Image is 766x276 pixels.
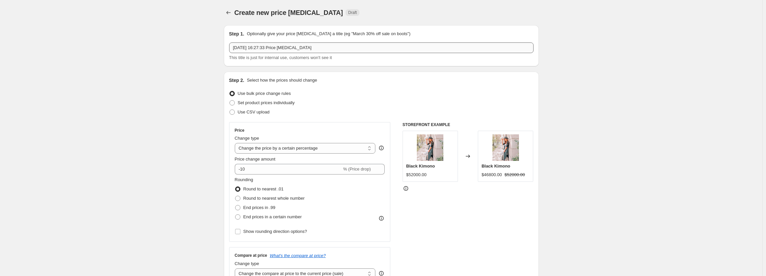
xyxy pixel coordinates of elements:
h2: Step 2. [229,77,244,84]
span: Change type [235,261,259,266]
input: 30% off holiday sale [229,42,534,53]
img: 001_be848251-b2b6-4bb0-9c30-98c7adf410b6_80x.jpg [492,134,519,161]
p: Select how the prices should change [247,77,317,84]
span: Black Kimono [481,164,510,169]
span: Create new price [MEDICAL_DATA] [234,9,343,16]
img: 001_be848251-b2b6-4bb0-9c30-98c7adf410b6_80x.jpg [417,134,443,161]
h6: STOREFRONT EXAMPLE [403,122,534,127]
span: % (Price drop) [343,167,371,172]
span: $46800.00 [481,172,502,177]
span: Price change amount [235,157,276,162]
input: -15 [235,164,342,174]
span: Set product prices individually [238,100,295,105]
span: Rounding [235,177,253,182]
span: Round to nearest whole number [243,196,305,201]
div: help [378,145,385,151]
span: Use CSV upload [238,109,270,114]
span: Round to nearest .01 [243,186,284,191]
span: Black Kimono [406,164,435,169]
span: End prices in .99 [243,205,276,210]
span: $52000.00 [406,172,426,177]
span: End prices in a certain number [243,214,302,219]
h3: Price [235,128,244,133]
h3: Compare at price [235,253,267,258]
span: This title is just for internal use, customers won't see it [229,55,332,60]
button: Price change jobs [224,8,233,17]
span: Change type [235,136,259,141]
p: Optionally give your price [MEDICAL_DATA] a title (eg "March 30% off sale on boots") [247,31,410,37]
span: Use bulk price change rules [238,91,291,96]
span: Draft [348,10,357,15]
span: Show rounding direction options? [243,229,307,234]
button: What's the compare at price? [270,253,326,258]
h2: Step 1. [229,31,244,37]
span: $52000.00 [505,172,525,177]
